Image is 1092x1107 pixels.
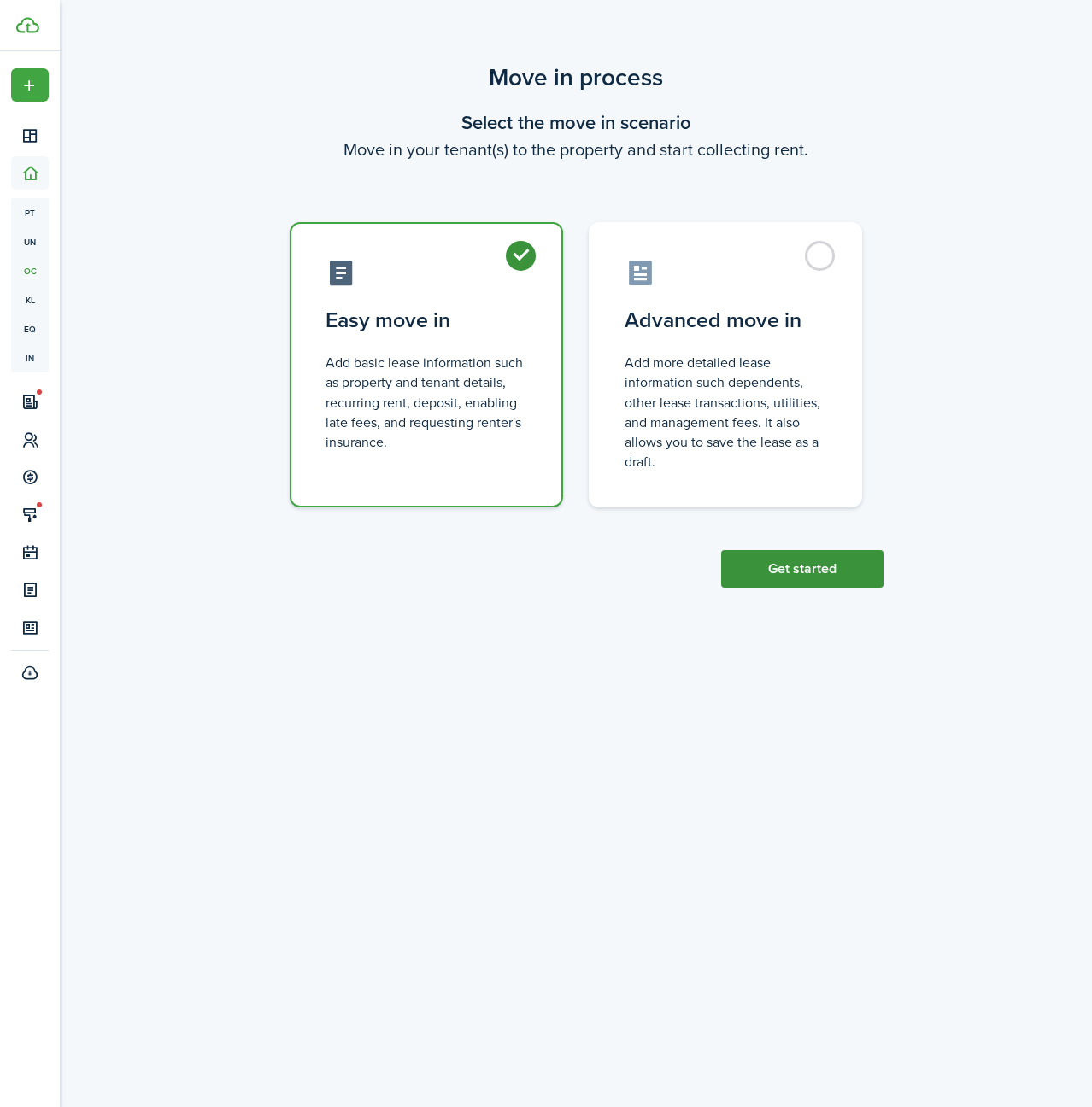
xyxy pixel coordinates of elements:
a: eq [11,314,49,343]
control-radio-card-description: Add more detailed lease information such dependents, other lease transactions, utilities, and man... [625,353,826,471]
control-radio-card-description: Add basic lease information such as property and tenant details, recurring rent, deposit, enablin... [326,353,527,452]
a: oc [11,256,49,285]
wizard-step-header-description: Move in your tenant(s) to the property and start collecting rent. [268,137,884,162]
a: in [11,343,49,372]
scenario-title: Move in process [268,60,884,96]
button: Open menu [11,68,49,102]
control-radio-card-title: Easy move in [326,305,527,336]
a: un [11,227,49,256]
img: TenantCloud [16,17,39,33]
wizard-step-header-title: Select the move in scenario [268,108,884,137]
button: Get started [721,550,884,588]
a: pt [11,198,49,227]
a: kl [11,285,49,314]
control-radio-card-title: Advanced move in [625,305,826,336]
